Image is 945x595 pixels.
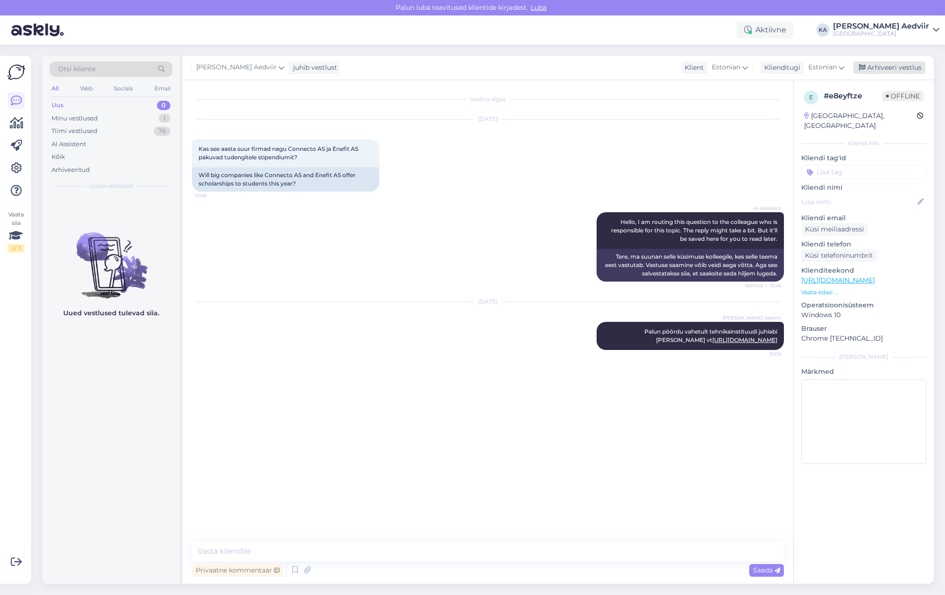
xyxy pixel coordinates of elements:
[801,276,875,284] a: [URL][DOMAIN_NAME]
[737,22,794,38] div: Aktiivne
[78,82,95,95] div: Web
[52,165,90,175] div: Arhiveeritud
[746,205,781,212] span: AI Assistent
[52,101,64,110] div: Uus
[192,297,784,306] div: [DATE]
[801,153,926,163] p: Kliendi tag'id
[52,152,65,162] div: Kõik
[816,23,829,37] div: KA
[801,239,926,249] p: Kliendi telefon
[196,62,277,73] span: [PERSON_NAME] Aedviir
[809,94,813,101] span: e
[712,62,740,73] span: Estonian
[745,282,781,289] span: Nähtud ✓ 13:46
[611,218,779,242] span: Hello, I am routing this question to the colleague who is responsible for this topic. The reply m...
[289,63,337,73] div: juhib vestlust
[804,111,917,131] div: [GEOGRAPHIC_DATA], [GEOGRAPHIC_DATA]
[882,91,923,101] span: Offline
[42,216,180,300] img: No chats
[7,63,25,81] img: Askly Logo
[801,266,926,275] p: Klienditeekond
[157,101,170,110] div: 0
[192,564,283,577] div: Privaatne kommentaar
[808,62,837,73] span: Estonian
[824,90,882,102] div: # e8eyftze
[833,22,929,30] div: [PERSON_NAME] Aedviir
[801,213,926,223] p: Kliendi email
[195,192,230,199] span: 13:46
[153,82,172,95] div: Email
[597,249,784,282] div: Tere, ma suunan selle küsimuse kolleegile, kes selle teema eest vastutab. Vastuse saamine võib ve...
[801,183,926,193] p: Kliendi nimi
[833,30,929,37] div: [GEOGRAPHIC_DATA]
[7,244,24,253] div: 2 / 3
[801,353,926,361] div: [PERSON_NAME]
[528,3,549,12] span: Luba
[801,288,926,297] p: Vaata edasi ...
[50,82,60,95] div: All
[833,22,939,37] a: [PERSON_NAME] Aedviir[GEOGRAPHIC_DATA]
[801,324,926,334] p: Brauser
[159,114,170,123] div: 1
[801,334,926,343] p: Chrome [TECHNICAL_ID]
[801,310,926,320] p: Windows 10
[52,126,97,136] div: Tiimi vestlused
[154,126,170,136] div: 76
[753,566,780,574] span: Saada
[52,114,98,123] div: Minu vestlused
[63,308,159,318] p: Uued vestlused tulevad siia.
[52,140,86,149] div: AI Assistent
[746,350,781,357] span: 12:06
[112,82,135,95] div: Socials
[801,165,926,179] input: Lisa tag
[199,145,360,161] span: Kas see aasta suur firmad nagu Connecto AS ja Enefit AS pakuvad tudengitele stipendiumit?
[192,95,784,104] div: Vestlus algas
[192,115,784,123] div: [DATE]
[712,336,777,343] a: [URL][DOMAIN_NAME]
[801,223,868,236] div: Küsi meiliaadressi
[681,63,704,73] div: Klient
[760,63,800,73] div: Klienditugi
[58,64,96,74] span: Otsi kliente
[7,210,24,253] div: Vaata siia
[801,139,926,148] div: Kliendi info
[723,314,781,321] span: [PERSON_NAME] Aedviir
[192,167,379,192] div: Will big companies like Connecto AS and Enefit AS offer scholarships to students this year?
[801,367,926,377] p: Märkmed
[801,249,877,262] div: Küsi telefoninumbrit
[644,328,779,343] span: Palun pöördu vahetult tehnikainstituudi juhiabi [PERSON_NAME] vt
[801,300,926,310] p: Operatsioonisüsteem
[89,182,133,190] span: Uued vestlused
[853,61,925,74] div: Arhiveeri vestlus
[802,197,915,207] input: Lisa nimi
